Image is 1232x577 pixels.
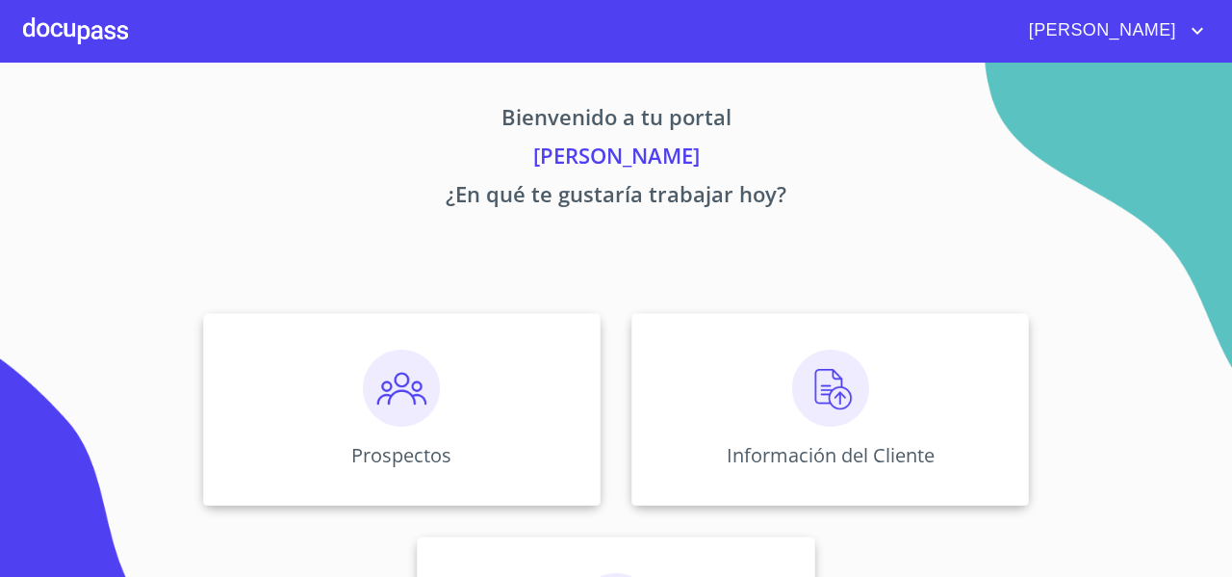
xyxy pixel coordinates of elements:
p: Bienvenido a tu portal [23,101,1209,140]
img: carga.png [792,350,869,427]
button: account of current user [1014,15,1209,46]
img: prospectos.png [363,350,440,427]
p: Información del Cliente [727,442,935,468]
p: Prospectos [351,442,451,468]
p: [PERSON_NAME] [23,140,1209,178]
p: ¿En qué te gustaría trabajar hoy? [23,178,1209,217]
span: [PERSON_NAME] [1014,15,1186,46]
